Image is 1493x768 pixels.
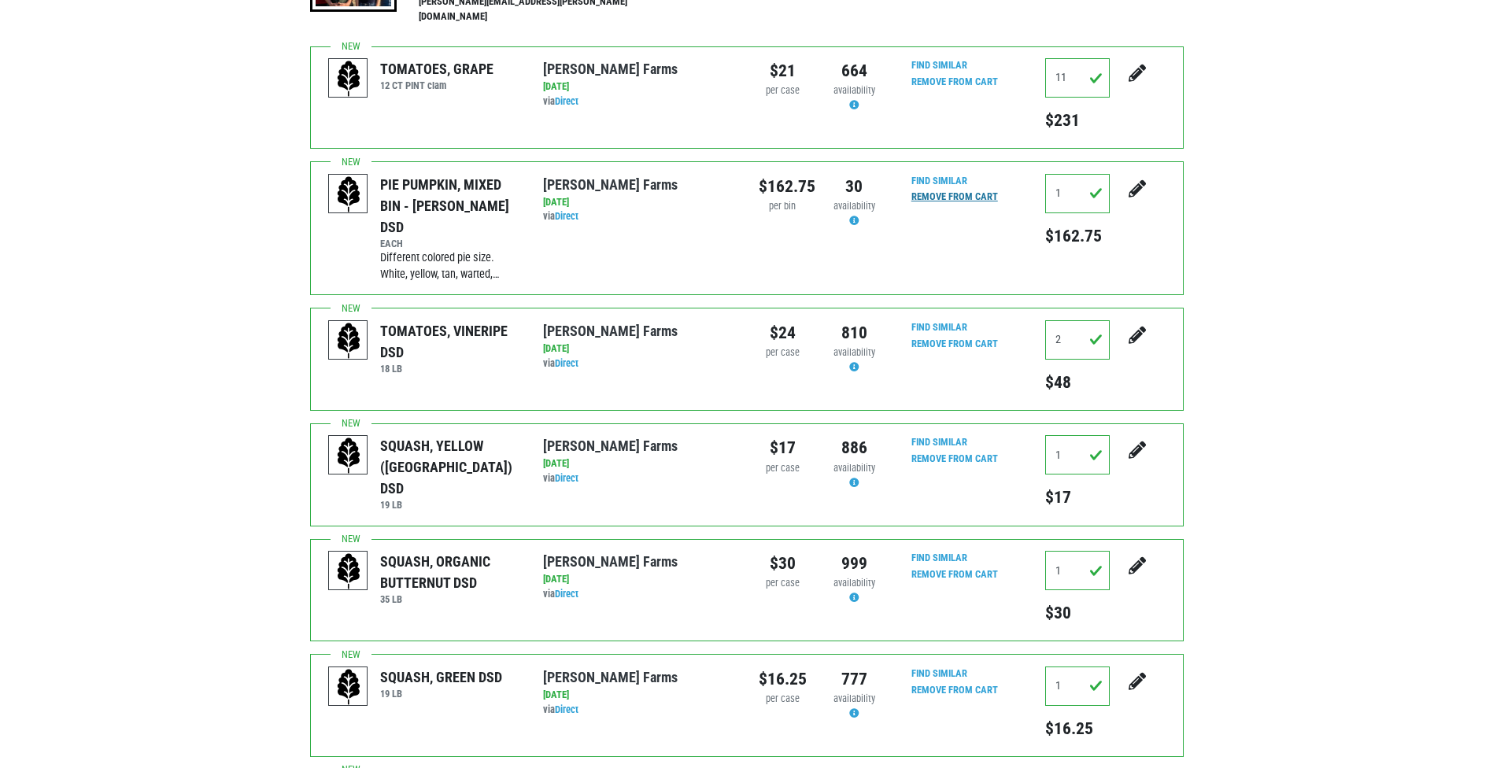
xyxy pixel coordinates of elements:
a: Find Similar [911,552,967,563]
div: [DATE] [543,195,734,210]
a: Direct [555,472,578,484]
a: Find Similar [911,175,967,186]
div: [DATE] [543,688,734,703]
h6: 35 LB [380,593,519,605]
input: Qty [1045,666,1110,706]
div: via [543,94,734,109]
div: per case [759,576,807,591]
h5: $231 [1045,110,1110,131]
span: availability [833,84,875,96]
div: via [543,703,734,718]
a: [PERSON_NAME] Farms [543,553,678,570]
a: [PERSON_NAME] Farms [543,176,678,193]
img: placeholder-variety-43d6402dacf2d531de610a020419775a.svg [329,321,368,360]
div: PIE PUMPKIN, MIXED BIN - [PERSON_NAME] DSD [380,174,519,238]
div: [DATE] [543,456,734,471]
div: via [543,471,734,486]
h5: $30 [1045,603,1110,623]
h6: 12 CT PINT clam [380,79,493,91]
span: availability [833,200,875,212]
div: via [543,587,734,602]
div: $17 [759,435,807,460]
h6: EACH [380,238,519,249]
div: via [543,209,734,224]
a: [PERSON_NAME] Farms [543,323,678,339]
input: Remove From Cart [902,73,1007,91]
a: Find Similar [911,436,967,448]
img: placeholder-variety-43d6402dacf2d531de610a020419775a.svg [329,436,368,475]
div: 886 [830,435,878,460]
h6: 19 LB [380,499,519,511]
a: [PERSON_NAME] Farms [543,438,678,454]
div: TOMATOES, GRAPE [380,58,493,79]
input: Remove From Cart [902,681,1007,700]
div: $30 [759,551,807,576]
div: 999 [830,551,878,576]
div: per case [759,345,807,360]
div: SQUASH, YELLOW ([GEOGRAPHIC_DATA]) DSD [380,435,519,499]
span: … [493,268,500,281]
input: Remove From Cart [902,188,1007,206]
h5: $48 [1045,372,1110,393]
h5: $162.75 [1045,226,1110,246]
div: 777 [830,666,878,692]
a: Direct [555,95,578,107]
h6: 19 LB [380,688,502,700]
div: per case [759,461,807,476]
span: availability [833,577,875,589]
a: Direct [555,588,578,600]
div: $16.25 [759,666,807,692]
a: Direct [555,210,578,222]
a: Direct [555,357,578,369]
div: [DATE] [543,79,734,94]
input: Remove From Cart [902,335,1007,353]
a: [PERSON_NAME] Farms [543,61,678,77]
div: $24 [759,320,807,345]
div: TOMATOES, VINERIPE DSD [380,320,519,363]
div: via [543,356,734,371]
span: availability [833,462,875,474]
div: [DATE] [543,572,734,587]
img: placeholder-variety-43d6402dacf2d531de610a020419775a.svg [329,667,368,707]
div: per bin [759,199,807,214]
input: Qty [1045,551,1110,590]
div: per case [759,692,807,707]
h5: $17 [1045,487,1110,508]
input: Qty [1045,174,1110,213]
a: Find Similar [911,321,967,333]
img: placeholder-variety-43d6402dacf2d531de610a020419775a.svg [329,175,368,214]
input: Remove From Cart [902,566,1007,584]
input: Qty [1045,320,1110,360]
input: Qty [1045,435,1110,474]
input: Qty [1045,58,1110,98]
img: placeholder-variety-43d6402dacf2d531de610a020419775a.svg [329,59,368,98]
div: 30 [830,174,878,199]
span: availability [833,692,875,704]
div: per case [759,83,807,98]
div: Different colored pie size. White, yellow, tan, warted, [380,249,519,283]
div: $21 [759,58,807,83]
a: [PERSON_NAME] Farms [543,669,678,685]
a: Find Similar [911,59,967,71]
h5: $16.25 [1045,718,1110,739]
input: Remove From Cart [902,450,1007,468]
div: [DATE] [543,342,734,356]
div: 810 [830,320,878,345]
a: Find Similar [911,667,967,679]
div: SQUASH, GREEN DSD [380,666,502,688]
h6: 18 LB [380,363,519,375]
a: Direct [555,703,578,715]
div: SQUASH, ORGANIC BUTTERNUT DSD [380,551,519,593]
span: availability [833,346,875,358]
img: placeholder-variety-43d6402dacf2d531de610a020419775a.svg [329,552,368,591]
div: $162.75 [759,174,807,199]
div: 664 [830,58,878,83]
